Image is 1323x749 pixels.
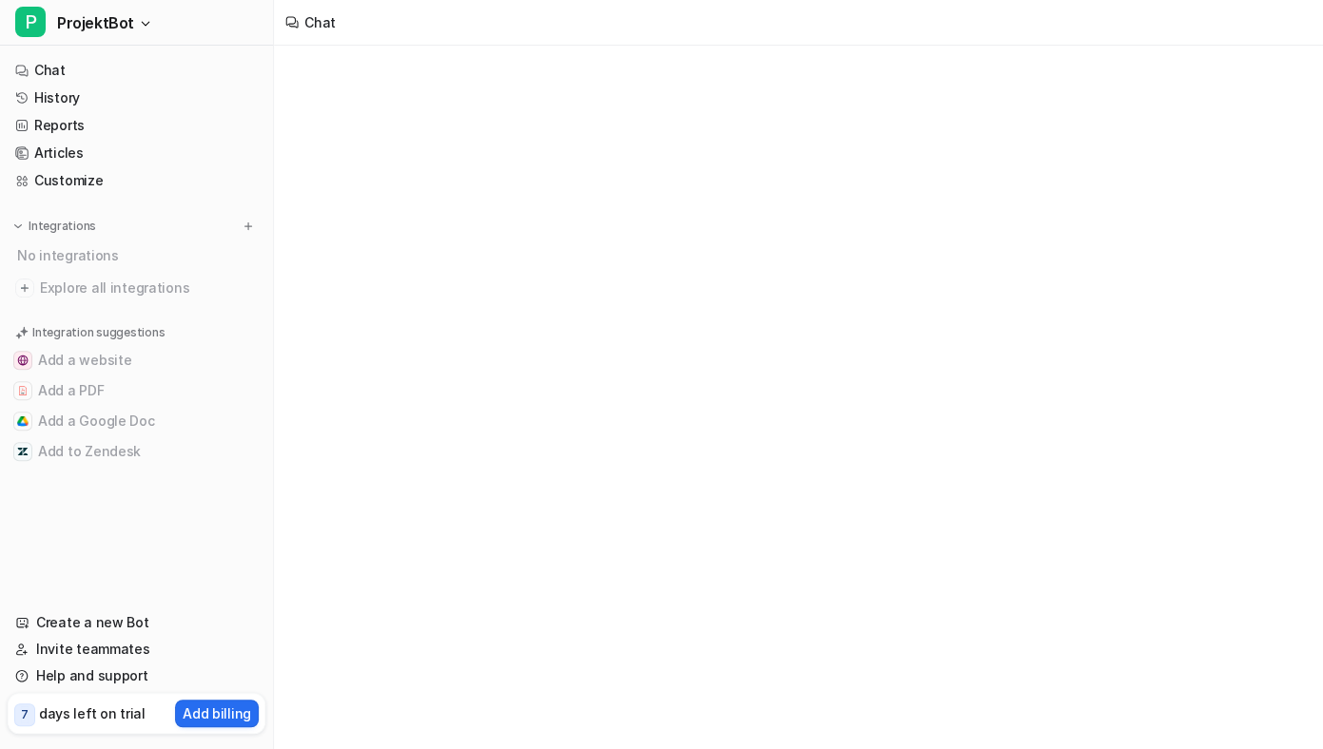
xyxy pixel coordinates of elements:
button: Integrations [8,217,102,236]
span: ProjektBot [57,10,134,36]
a: Chat [8,57,265,84]
img: explore all integrations [15,278,34,298]
a: Help and support [8,663,265,689]
button: Add a PDFAdd a PDF [8,375,265,406]
a: Articles [8,140,265,166]
img: Add a Google Doc [17,415,29,427]
p: 7 [21,706,29,723]
a: Customize [8,167,265,194]
p: Integration suggestions [32,324,165,341]
button: Add a Google DocAdd a Google Doc [8,406,265,436]
p: days left on trial [39,703,146,723]
span: Explore all integrations [40,273,258,303]
a: Invite teammates [8,636,265,663]
a: Reports [8,112,265,139]
div: No integrations [11,240,265,271]
img: Add a website [17,355,29,366]
img: menu_add.svg [242,220,255,233]
p: Integrations [29,219,96,234]
button: Add to ZendeskAdd to Zendesk [8,436,265,467]
a: Explore all integrations [8,275,265,301]
img: Add a PDF [17,385,29,396]
a: Create a new Bot [8,609,265,636]
button: Add a websiteAdd a website [8,345,265,375]
span: P [15,7,46,37]
div: Chat [304,12,336,32]
img: Add to Zendesk [17,446,29,457]
p: Add billing [183,703,251,723]
img: expand menu [11,220,25,233]
a: History [8,85,265,111]
button: Add billing [175,700,259,727]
